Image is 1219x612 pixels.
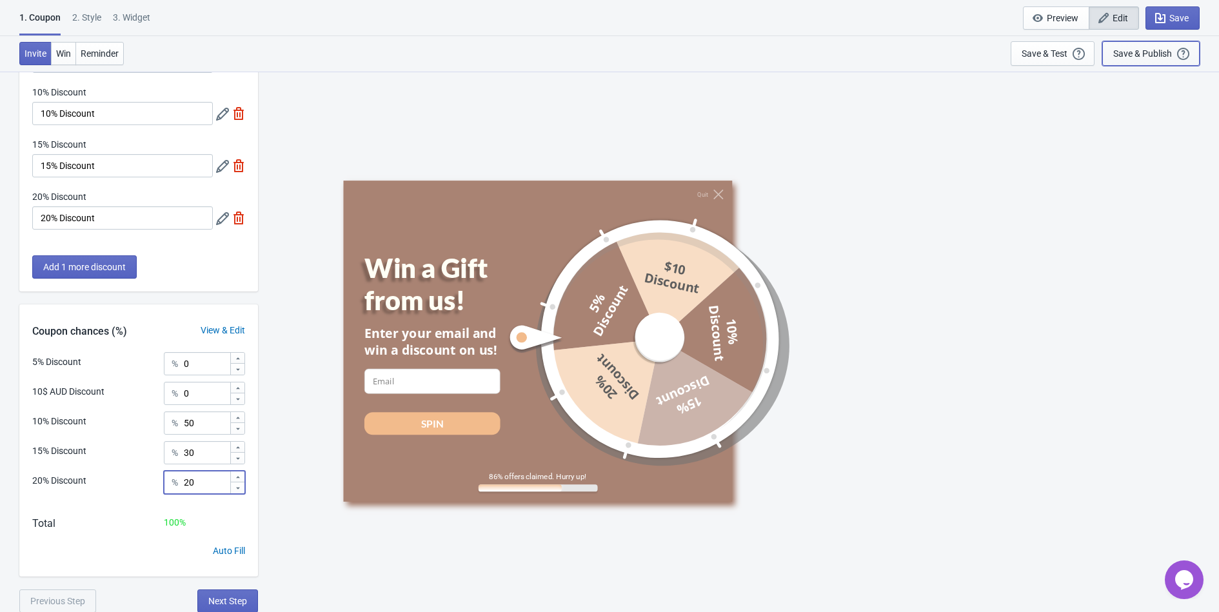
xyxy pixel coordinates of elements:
[213,544,245,558] div: Auto Fill
[113,11,150,34] div: 3. Widget
[1145,6,1200,30] button: Save
[1113,48,1172,59] div: Save & Publish
[32,516,55,531] div: Total
[32,415,86,428] div: 10% Discount
[232,212,245,224] img: delete.svg
[183,471,230,494] input: Chance
[172,386,178,401] div: %
[364,324,500,359] div: Enter your email and win a discount on us!
[32,138,86,151] label: 15% Discount
[183,382,230,405] input: Chance
[32,355,81,369] div: 5% Discount
[421,417,444,430] div: SPIN
[32,444,86,458] div: 15% Discount
[19,324,140,339] div: Coupon chances (%)
[56,48,71,59] span: Win
[72,11,101,34] div: 2 . Style
[172,415,178,431] div: %
[32,385,104,399] div: 10$ AUD Discount
[19,42,52,65] button: Invite
[364,369,500,394] input: Email
[188,324,258,337] div: View & Edit
[32,474,86,488] div: 20% Discount
[43,262,126,272] span: Add 1 more discount
[32,255,137,279] button: Add 1 more discount
[364,252,528,317] div: Win a Gift from us!
[32,86,86,99] label: 10% Discount
[1113,13,1128,23] span: Edit
[1022,48,1067,59] div: Save & Test
[1165,560,1206,599] iframe: chat widget
[183,441,230,464] input: Chance
[172,445,178,460] div: %
[232,107,245,120] img: delete.svg
[164,517,186,528] span: 100 %
[1169,13,1189,23] span: Save
[75,42,124,65] button: Reminder
[1089,6,1139,30] button: Edit
[183,352,230,375] input: Chance
[51,42,76,65] button: Win
[479,472,598,481] div: 86% offers claimed. Hurry up!
[25,48,46,59] span: Invite
[1102,41,1200,66] button: Save & Publish
[183,411,230,435] input: Chance
[81,48,119,59] span: Reminder
[1047,13,1078,23] span: Preview
[19,11,61,35] div: 1. Coupon
[208,596,247,606] span: Next Step
[172,356,178,371] div: %
[1011,41,1095,66] button: Save & Test
[32,190,86,203] label: 20% Discount
[1023,6,1089,30] button: Preview
[697,191,708,198] div: Quit
[232,159,245,172] img: delete.svg
[172,475,178,490] div: %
